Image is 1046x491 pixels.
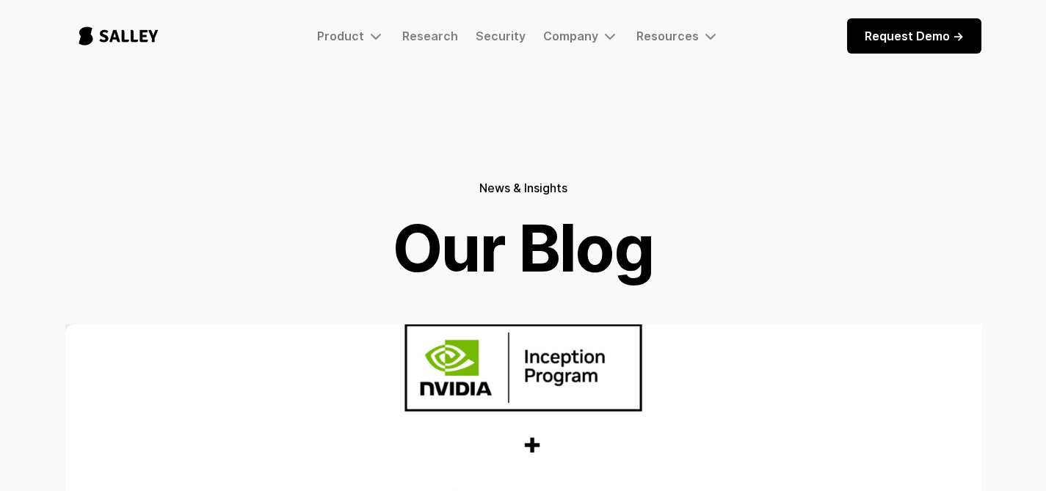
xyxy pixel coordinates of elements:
[636,29,699,43] div: Resources
[402,29,458,43] a: Research
[317,29,364,43] div: Product
[479,178,567,198] h5: News & Insights
[476,29,526,43] a: Security
[317,27,385,45] div: Product
[543,29,598,43] div: Company
[65,12,172,60] a: home
[847,18,981,54] a: Request Demo ->
[636,27,719,45] div: Resources
[543,27,619,45] div: Company
[393,216,653,280] h1: Our Blog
